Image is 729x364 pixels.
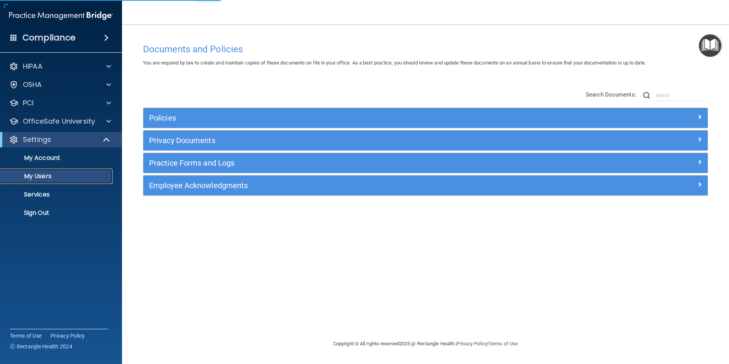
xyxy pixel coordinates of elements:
[143,60,646,66] span: You are required by law to create and maintain copies of these documents on file in your office. ...
[23,135,51,144] p: Settings
[149,157,702,169] a: Practice Forms and Logs
[23,117,95,126] p: OfficeSafe University
[586,91,636,98] span: Search Documents:
[5,191,109,198] p: Services
[9,98,111,108] a: PCI
[23,62,42,71] p: HIPAA
[143,44,708,54] h4: Documents and Policies
[149,181,561,190] h5: Employee Acknowledgments
[656,90,708,101] input: Search
[149,112,702,124] a: Policies
[9,117,111,126] a: OfficeSafe University
[5,209,109,217] p: Sign Out
[643,92,650,99] img: ic-search.3b580494.png
[5,172,109,180] p: My Users
[23,98,34,108] p: PCI
[488,341,518,346] a: Terms of Use
[51,332,85,340] a: Privacy Policy
[286,332,565,356] div: Copyright © All rights reserved 2025 @ Rectangle Health | |
[149,114,561,122] h5: Policies
[457,341,487,346] a: Privacy Policy
[10,332,42,340] a: Terms of Use
[149,159,561,167] h5: Practice Forms and Logs
[10,343,72,350] span: Ⓒ Rectangle Health 2024
[597,310,720,340] iframe: Drift Widget Chat Controller
[9,80,111,89] a: OSHA
[9,135,111,144] a: Settings
[149,136,561,145] h5: Privacy Documents
[23,80,42,89] p: OSHA
[5,154,109,162] p: My Account
[149,134,702,147] a: Privacy Documents
[22,32,75,43] h4: Compliance
[149,179,702,192] a: Employee Acknowledgments
[9,62,111,71] a: HIPAA
[9,8,113,23] img: PMB logo
[699,34,721,57] button: Open Resource Center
